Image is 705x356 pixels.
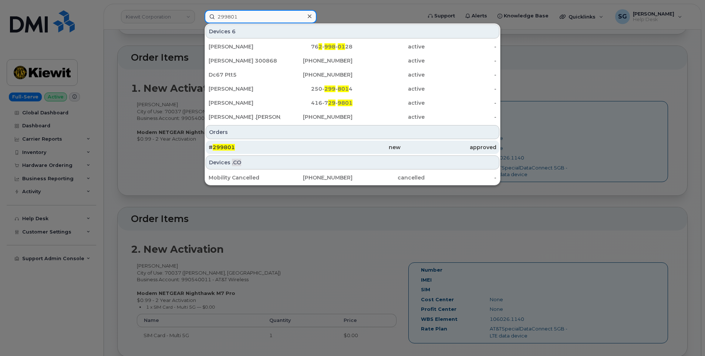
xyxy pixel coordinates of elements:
div: approved [401,144,496,151]
div: [PHONE_NUMBER] [281,71,353,78]
div: cancelled [352,174,425,181]
div: [PERSON_NAME] .[PERSON_NAME] [209,113,281,121]
div: 76 - - 28 [281,43,353,50]
div: active [352,85,425,93]
a: [PERSON_NAME]762-998-0128active- [206,40,499,53]
iframe: Messenger Launcher [673,324,699,350]
div: active [352,99,425,107]
div: - [425,174,497,181]
div: # [209,144,304,151]
span: 6 [232,28,236,35]
div: Mobility Cancelled [209,174,281,181]
div: - [425,99,497,107]
div: active [352,57,425,64]
div: Devices [206,24,499,38]
div: 416-7 - [281,99,353,107]
div: Dc67 Ptt5 [209,71,281,78]
span: 998 [324,43,335,50]
a: [PERSON_NAME]416-729-9801active- [206,96,499,110]
span: 801 [338,85,349,92]
div: - [425,113,497,121]
span: .CO [232,159,241,166]
span: 299 [324,85,335,92]
a: Mobility Cancelled[PHONE_NUMBER]cancelled- [206,171,499,184]
div: [PERSON_NAME] [209,85,281,93]
div: - [425,57,497,64]
div: active [352,43,425,50]
span: 2 [318,43,322,50]
a: [PERSON_NAME] 300868[PHONE_NUMBER]active- [206,54,499,67]
div: [PERSON_NAME] 300868 [209,57,281,64]
div: active [352,71,425,78]
span: 29 [328,100,335,106]
div: Orders [206,125,499,139]
span: 01 [338,43,345,50]
a: [PERSON_NAME] .[PERSON_NAME][PHONE_NUMBER]active- [206,110,499,124]
a: Dc67 Ptt5[PHONE_NUMBER]active- [206,68,499,81]
span: 299801 [213,144,235,151]
div: [PERSON_NAME] [209,43,281,50]
div: new [304,144,400,151]
div: [PHONE_NUMBER] [281,174,353,181]
a: [PERSON_NAME]250-299-8014active- [206,82,499,95]
div: [PHONE_NUMBER] [281,57,353,64]
div: active [352,113,425,121]
div: Devices [206,155,499,169]
div: 250- - 4 [281,85,353,93]
div: [PHONE_NUMBER] [281,113,353,121]
div: - [425,85,497,93]
input: Find something... [205,10,317,23]
div: [PERSON_NAME] [209,99,281,107]
div: - [425,43,497,50]
div: - [425,71,497,78]
a: #299801newapproved [206,141,499,154]
span: 9801 [338,100,352,106]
